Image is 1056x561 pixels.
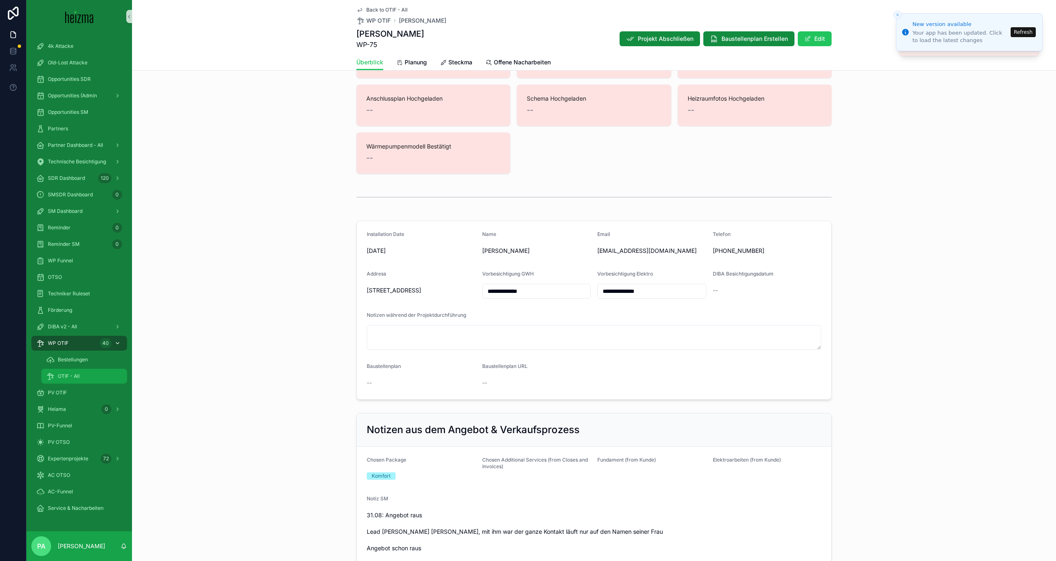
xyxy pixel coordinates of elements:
[31,72,127,87] a: Opportunities SDR
[31,105,127,120] a: Opportunities SM
[48,76,91,82] span: Opportunities SDR
[58,542,105,550] p: [PERSON_NAME]
[688,104,694,116] span: --
[31,171,127,186] a: SDR Dashboard120
[396,55,427,71] a: Planung
[703,31,794,46] button: Baustellenplan Erstellen
[713,271,773,277] span: DIBA Besichtigungsdatum
[366,104,373,116] span: --
[31,187,127,202] a: SMSDR Dashboard0
[26,33,132,526] div: scrollable content
[486,55,551,71] a: Offene Nacharbeiten
[356,16,391,25] a: WP OTIF
[527,104,533,116] span: --
[31,484,127,499] a: AC-Funnel
[366,16,391,25] span: WP OTIF
[367,286,476,295] span: [STREET_ADDRESS]
[48,142,103,148] span: Partner Dashboard - All
[912,29,1008,44] div: Your app has been updated. Click to load the latest changes
[372,472,391,480] div: Komfort
[367,231,404,237] span: Installation Date
[31,270,127,285] a: OTSO
[48,59,87,66] span: Old-Lost Attacke
[48,175,85,181] span: SDR Dashboard
[48,290,90,297] span: Techniker Ruleset
[713,457,781,463] span: Elektroarbeiten (from Kunde)
[367,457,406,463] span: Chosen Package
[713,247,822,255] span: [PHONE_NUMBER]
[597,231,610,237] span: Email
[367,423,580,436] h2: Notizen aus dem Angebot & Verkaufsprozess
[482,271,534,277] span: Vorbesichtigung GWH
[440,55,472,71] a: Steckma
[31,220,127,235] a: Reminder0
[31,385,127,400] a: PV OTIF
[31,435,127,450] a: PV OTSO
[48,323,77,330] span: DiBA v2 - All
[482,231,496,237] span: Name
[31,451,127,466] a: Expertenprojekte72
[48,224,71,231] span: Reminder
[31,55,127,70] a: Old-Lost Attacke
[399,16,446,25] span: [PERSON_NAME]
[65,10,94,23] img: App logo
[31,237,127,252] a: Reminder SM0
[48,488,73,495] span: AC-Funnel
[41,352,127,367] a: Bestellungen
[366,142,500,151] span: Wärmepumpenmodell Bestätigt
[482,457,588,469] span: Chosen Additional Services (from Closes and Invoices)
[356,28,424,40] h1: [PERSON_NAME]
[112,223,122,233] div: 0
[366,94,500,103] span: Anschlussplan Hochgeladen
[912,20,1008,28] div: New version available
[112,239,122,249] div: 0
[48,472,70,478] span: AC OTSO
[31,88,127,103] a: Opportunities (Admin
[367,363,401,369] span: Baustellenplan
[356,55,383,71] a: Überblick
[1011,27,1036,37] button: Refresh
[31,138,127,153] a: Partner Dashboard - All
[100,338,111,348] div: 40
[58,373,80,379] span: OTIF - All
[597,457,656,463] span: Fundament (from Kunde)
[31,501,127,516] a: Service & Nacharbeiten
[48,406,66,412] span: Heiama
[482,379,487,387] span: --
[101,454,111,464] div: 72
[48,92,97,99] span: Opportunities (Admin
[98,173,111,183] div: 120
[366,152,373,164] span: --
[48,257,73,264] span: WP Funnel
[48,43,73,49] span: 4k Attacke
[356,7,408,13] a: Back to OTIF - All
[31,418,127,433] a: PV-Funnel
[41,369,127,384] a: OTIF - All
[366,7,408,13] span: Back to OTIF - All
[367,495,388,502] span: Notiz SM
[482,247,591,255] span: [PERSON_NAME]
[31,303,127,318] a: Förderung
[688,94,822,103] span: Heizraumfotos Hochgeladen
[58,356,88,363] span: Bestellungen
[37,541,45,551] span: PA
[638,35,693,43] span: Projekt Abschließen
[48,439,70,445] span: PV OTSO
[620,31,700,46] button: Projekt Abschließen
[713,286,718,295] span: --
[367,379,372,387] span: --
[597,271,653,277] span: Vorbesichtigung Elektro
[48,340,68,346] span: WP OTIF
[48,158,106,165] span: Technische Besichtigung
[31,154,127,169] a: Technische Besichtigung
[112,190,122,200] div: 0
[48,208,82,214] span: SM Dashboard
[31,253,127,268] a: WP Funnel
[48,191,93,198] span: SMSDR Dashboard
[482,363,528,369] span: Baustellenplan URL
[48,307,72,313] span: Förderung
[48,241,80,247] span: Reminder SM
[893,11,902,19] button: Close toast
[721,35,788,43] span: Baustellenplan Erstellen
[31,204,127,219] a: SM Dashboard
